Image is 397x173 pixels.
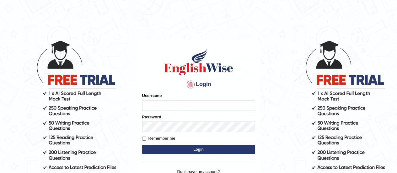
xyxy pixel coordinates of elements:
[142,145,255,154] button: Login
[142,114,161,120] label: Password
[142,137,146,141] input: Remember me
[163,48,234,76] img: Logo of English Wise sign in for intelligent practice with AI
[142,93,162,99] label: Username
[142,79,255,89] h4: Login
[142,135,175,142] label: Remember me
